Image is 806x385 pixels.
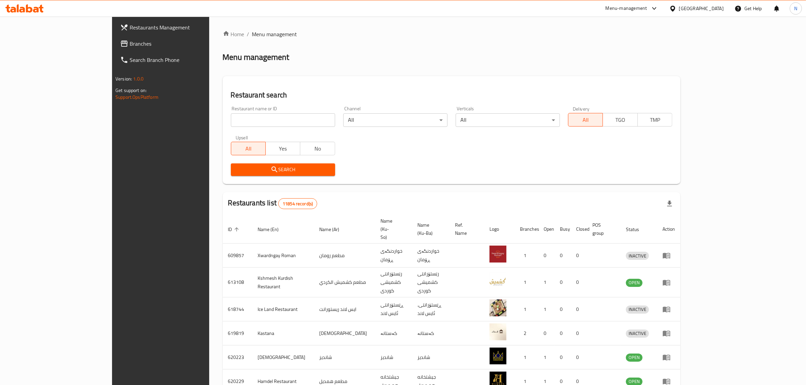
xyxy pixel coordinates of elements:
[278,198,317,209] div: Total records count
[228,225,241,233] span: ID
[268,144,298,154] span: Yes
[538,244,554,268] td: 0
[515,244,538,268] td: 1
[223,30,680,38] nav: breadcrumb
[253,244,314,268] td: Xwardngay Roman
[115,74,132,83] span: Version:
[417,221,442,237] span: Name (Ku-Ba)
[279,201,317,207] span: 11854 record(s)
[554,345,571,369] td: 0
[375,345,412,369] td: شانديز
[489,246,506,263] img: Xwardngay Roman
[515,321,538,345] td: 2
[603,113,637,127] button: TGO
[231,113,335,127] input: Search for restaurant name or ID..
[375,268,412,297] td: رێستۆرانتی کشمیشى كوردى
[794,5,797,12] span: N
[662,353,675,361] div: Menu
[412,268,450,297] td: رێستۆرانتی کشمیشى كوردى
[319,225,348,233] span: Name (Ar)
[231,163,335,176] button: Search
[252,30,297,38] span: Menu management
[236,135,248,140] label: Upsell
[300,142,335,155] button: No
[253,321,314,345] td: Kastana
[130,40,241,48] span: Branches
[568,113,603,127] button: All
[253,268,314,297] td: Kshmesh Kurdish Restaurant
[456,113,560,127] div: All
[489,347,506,364] img: Shandiz
[253,297,314,321] td: Ice Land Restaurant
[626,330,649,337] span: INACTIVE
[515,268,538,297] td: 1
[130,56,241,64] span: Search Branch Phone
[554,297,571,321] td: 0
[538,297,554,321] td: 1
[571,321,587,345] td: 0
[637,113,672,127] button: TMP
[115,19,247,36] a: Restaurants Management
[265,142,300,155] button: Yes
[626,354,642,361] span: OPEN
[231,142,266,155] button: All
[303,144,332,154] span: No
[640,115,670,125] span: TMP
[314,244,375,268] td: مطعم رومان
[380,217,404,241] span: Name (Ku-So)
[228,198,318,209] h2: Restaurants list
[554,321,571,345] td: 0
[484,215,515,244] th: Logo
[115,52,247,68] a: Search Branch Phone
[606,115,635,125] span: TGO
[626,225,648,233] span: Status
[606,4,647,13] div: Menu-management
[115,36,247,52] a: Branches
[662,305,675,313] div: Menu
[314,345,375,369] td: شانديز
[412,345,450,369] td: شانديز
[679,5,724,12] div: [GEOGRAPHIC_DATA]
[571,215,587,244] th: Closed
[115,86,147,95] span: Get support on:
[236,165,330,174] span: Search
[489,299,506,316] img: Ice Land Restaurant
[626,252,649,260] span: INACTIVE
[662,329,675,337] div: Menu
[489,273,506,290] img: Kshmesh Kurdish Restaurant
[515,215,538,244] th: Branches
[573,106,590,111] label: Delivery
[571,345,587,369] td: 0
[626,279,642,287] span: OPEN
[412,321,450,345] td: کەستانە
[234,144,263,154] span: All
[538,268,554,297] td: 1
[231,90,672,100] h2: Restaurant search
[489,323,506,340] img: Kastana
[258,225,288,233] span: Name (En)
[554,244,571,268] td: 0
[662,278,675,287] div: Menu
[247,30,249,38] li: /
[626,305,649,313] span: INACTIVE
[571,268,587,297] td: 0
[538,321,554,345] td: 0
[412,244,450,268] td: خواردنگەی ڕۆمان
[571,244,587,268] td: 0
[554,215,571,244] th: Busy
[115,93,158,101] a: Support.OpsPlatform
[375,297,412,321] td: ڕێستۆرانتی ئایس لاند
[538,345,554,369] td: 1
[455,221,476,237] span: Ref. Name
[375,321,412,345] td: کەستانە
[515,345,538,369] td: 1
[592,221,612,237] span: POS group
[661,196,678,212] div: Export file
[223,52,289,63] h2: Menu management
[314,268,375,297] td: مطعم كشميش الكردي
